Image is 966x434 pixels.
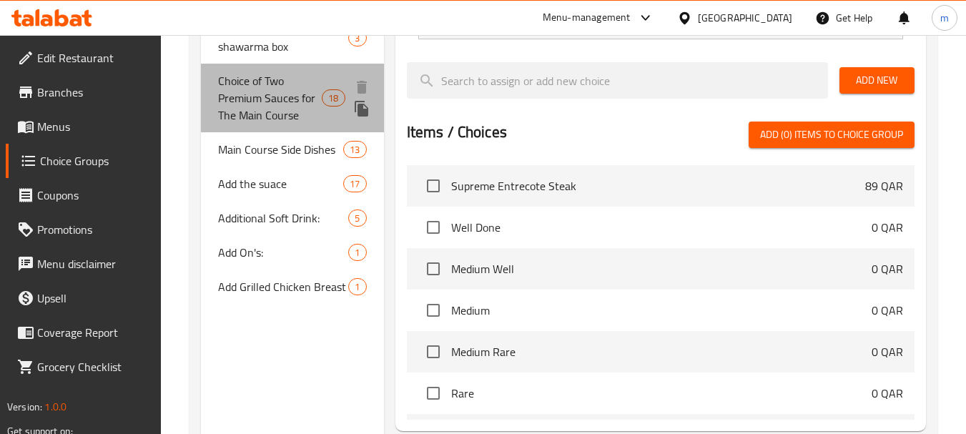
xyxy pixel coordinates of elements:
a: Grocery Checklist [6,350,162,384]
span: Select choice [418,212,448,242]
div: Choices [348,278,366,295]
div: Additional Soft Drink:5 [201,201,383,235]
span: Coupons [37,187,150,204]
div: Choices [348,209,366,227]
button: duplicate [351,98,373,119]
span: Choice of Two Premium Sauces for The Main Course [218,72,322,124]
span: Additional Soft Drink: [218,209,348,227]
div: Choices [348,244,366,261]
span: Branches [37,84,150,101]
div: Add On's:1 [201,235,383,270]
a: Choice Groups [6,144,162,178]
span: Rare [451,385,872,402]
div: Choices [348,29,366,46]
span: Add On's: [218,244,348,261]
span: Select choice [418,337,448,367]
span: 13 [344,143,365,157]
span: Promotions [37,221,150,238]
div: [GEOGRAPHIC_DATA] [698,10,792,26]
span: Select choice [418,295,448,325]
span: Coverage Report [37,324,150,341]
div: Choice of healthy shawarma box3 [201,12,383,64]
p: 0 QAR [872,260,903,277]
span: Choice of healthy shawarma box [218,21,348,55]
span: Add Grilled Chicken Breast [218,278,348,295]
span: 18 [322,92,344,105]
span: Menu disclaimer [37,255,150,272]
p: 0 QAR [872,343,903,360]
span: Supreme Entrecote Steak [451,177,865,194]
h2: Items / Choices [407,122,507,143]
div: Choices [322,89,345,107]
span: 1.0.0 [44,398,66,416]
a: Upsell [6,281,162,315]
p: 0 QAR [872,385,903,402]
span: 1 [349,280,365,294]
div: Add the suace17 [201,167,383,201]
span: Add (0) items to choice group [760,126,903,144]
button: Add New [839,67,915,94]
span: m [940,10,949,26]
a: Branches [6,75,162,109]
p: 0 QAR [872,219,903,236]
div: Menu-management [543,9,631,26]
a: Menus [6,109,162,144]
span: 3 [349,31,365,45]
input: search [407,62,828,99]
span: Upsell [37,290,150,307]
span: Version: [7,398,42,416]
span: Medium [451,302,872,319]
div: Main Course Side Dishes13 [201,132,383,167]
span: Select choice [418,254,448,284]
a: Promotions [6,212,162,247]
span: Add the suace [218,175,343,192]
div: Add Grilled Chicken Breast1 [201,270,383,304]
button: delete [351,77,373,98]
span: Menus [37,118,150,135]
p: 89 QAR [865,177,903,194]
a: Edit Restaurant [6,41,162,75]
span: Select choice [418,171,448,201]
span: Edit Restaurant [37,49,150,66]
span: Select choice [418,378,448,408]
span: 5 [349,212,365,225]
p: 0 QAR [872,302,903,319]
div: Choices [343,175,366,192]
span: 1 [349,246,365,260]
span: Main Course Side Dishes [218,141,343,158]
span: 17 [344,177,365,191]
div: Choices [343,141,366,158]
span: Medium Rare [451,343,872,360]
span: Choice Groups [40,152,150,169]
span: Medium Well [451,260,872,277]
button: Add (0) items to choice group [749,122,915,148]
a: Coverage Report [6,315,162,350]
span: Well Done [451,219,872,236]
div: Choice of Two Premium Sauces for The Main Course18deleteduplicate [201,64,383,132]
span: Add New [851,71,903,89]
span: Grocery Checklist [37,358,150,375]
a: Coupons [6,178,162,212]
a: Menu disclaimer [6,247,162,281]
